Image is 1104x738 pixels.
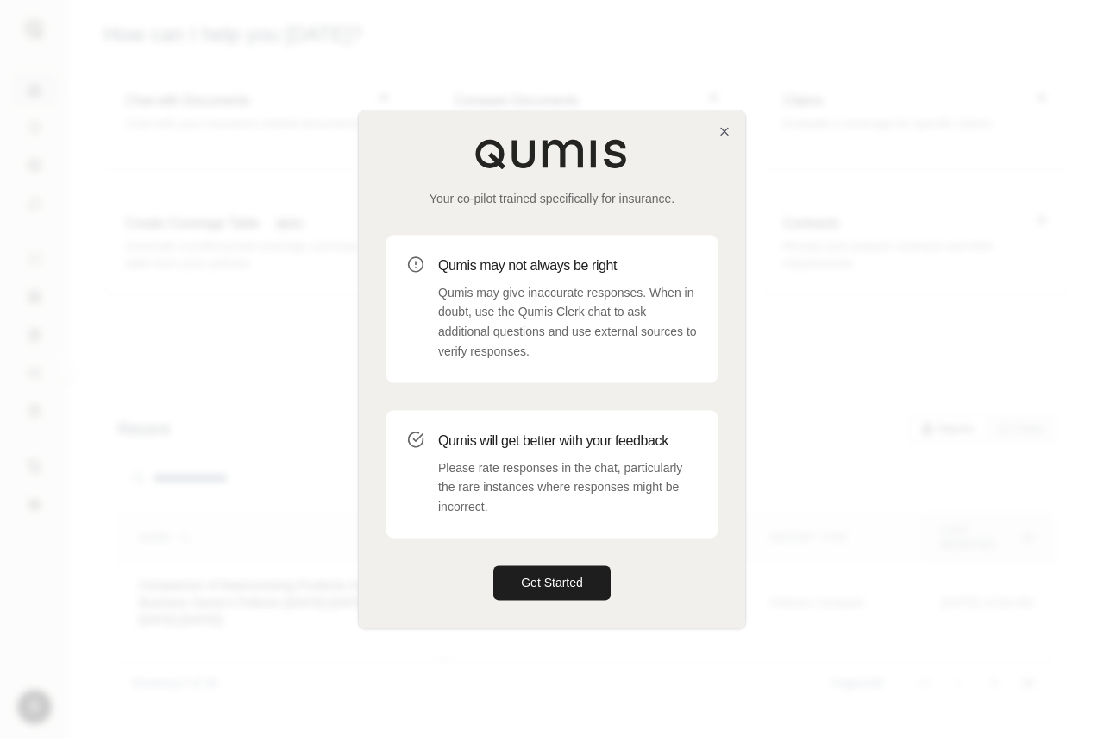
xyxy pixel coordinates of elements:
[438,431,697,451] h3: Qumis will get better with your feedback
[386,190,718,207] p: Your co-pilot trained specifically for insurance.
[474,138,630,169] img: Qumis Logo
[438,458,697,517] p: Please rate responses in the chat, particularly the rare instances where responses might be incor...
[493,565,611,600] button: Get Started
[438,255,697,276] h3: Qumis may not always be right
[438,283,697,362] p: Qumis may give inaccurate responses. When in doubt, use the Qumis Clerk chat to ask additional qu...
